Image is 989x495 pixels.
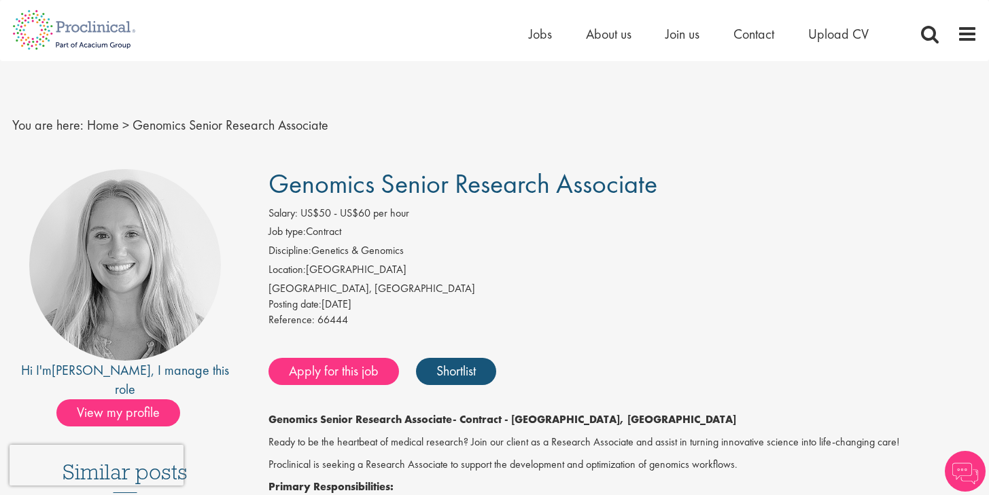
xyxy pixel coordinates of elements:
[268,435,977,450] p: Ready to be the heartbeat of medical research? Join our client as a Research Associate and assist...
[453,412,736,426] strong: - Contract - [GEOGRAPHIC_DATA], [GEOGRAPHIC_DATA]
[268,243,977,262] li: Genetics & Genomics
[268,297,977,312] div: [DATE]
[945,451,986,492] img: Chatbot
[268,166,657,201] span: Genomics Senior Research Associate
[808,25,869,43] a: Upload CV
[268,206,298,221] label: Salary:
[268,312,315,328] label: Reference:
[529,25,552,43] a: Jobs
[268,479,394,494] strong: Primary Responsibilities:
[122,116,129,134] span: >
[268,224,977,243] li: Contract
[133,116,328,134] span: Genomics Senior Research Associate
[12,116,84,134] span: You are here:
[268,297,322,311] span: Posting date:
[268,262,977,281] li: [GEOGRAPHIC_DATA]
[300,206,409,220] span: US$50 - US$60 per hour
[52,361,151,379] a: [PERSON_NAME]
[12,361,239,399] div: Hi I'm , I manage this role
[29,169,221,361] img: imeage of recruiter Shannon Briggs
[268,243,311,259] label: Discipline:
[268,262,306,278] label: Location:
[733,25,774,43] a: Contact
[56,402,194,420] a: View my profile
[268,412,453,426] strong: Genomics Senior Research Associate
[268,457,977,473] p: Proclinical is seeking a Research Associate to support the development and optimization of genomi...
[268,358,399,385] a: Apply for this job
[87,116,119,134] a: breadcrumb link
[268,224,306,240] label: Job type:
[268,281,977,297] div: [GEOGRAPHIC_DATA], [GEOGRAPHIC_DATA]
[10,445,184,485] iframe: reCAPTCHA
[416,358,496,385] a: Shortlist
[317,312,348,327] span: 66444
[56,399,180,426] span: View my profile
[586,25,631,43] a: About us
[665,25,699,43] a: Join us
